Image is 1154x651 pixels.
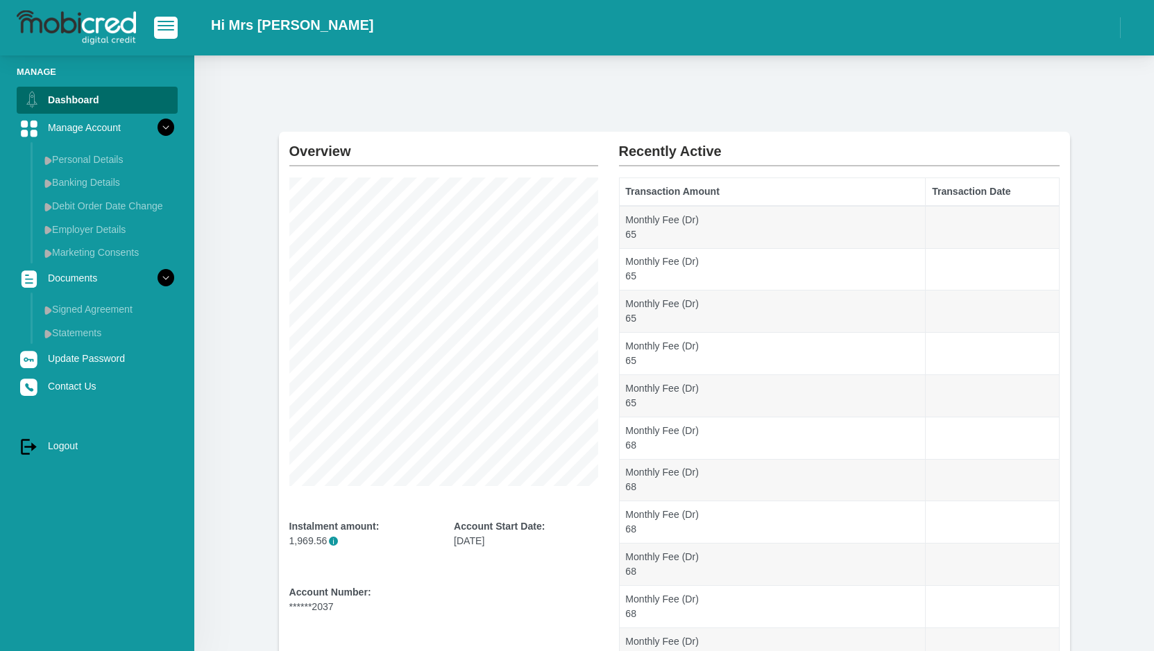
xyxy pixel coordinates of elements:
td: Monthly Fee (Dr) 68 [619,544,926,586]
td: Monthly Fee (Dr) 68 [619,417,926,459]
a: Dashboard [17,87,178,113]
a: Personal Details [39,148,178,171]
td: Monthly Fee (Dr) 65 [619,374,926,417]
a: Signed Agreement [39,298,178,320]
img: menu arrow [44,306,52,315]
img: menu arrow [44,329,52,338]
th: Transaction Amount [619,178,926,206]
h2: Recently Active [619,132,1060,159]
th: Transaction Date [926,178,1059,206]
p: 1,969.56 [289,534,434,548]
td: Monthly Fee (Dr) 65 [619,206,926,248]
b: Account Number: [289,587,371,598]
img: menu arrow [44,225,52,234]
img: menu arrow [44,179,52,188]
img: menu arrow [44,156,52,165]
a: Employer Details [39,218,178,241]
td: Monthly Fee (Dr) 65 [619,290,926,333]
a: Documents [17,265,178,291]
b: Account Start Date: [454,521,545,532]
img: menu arrow [44,202,52,211]
h2: Hi Mrs [PERSON_NAME] [211,17,373,33]
td: Monthly Fee (Dr) 68 [619,459,926,501]
td: Monthly Fee (Dr) 68 [619,501,926,544]
img: logo-mobicred.svg [17,10,136,45]
li: Manage [17,65,178,78]
a: Banking Details [39,171,178,193]
a: Debit Order Date Change [39,195,178,217]
a: Statements [39,322,178,344]
span: i [329,537,338,546]
b: Instalment amount: [289,521,380,532]
a: Logout [17,433,178,459]
a: Manage Account [17,114,178,141]
a: Contact Us [17,373,178,399]
img: menu arrow [44,249,52,258]
div: [DATE] [454,519,598,548]
td: Monthly Fee (Dr) 68 [619,586,926,628]
td: Monthly Fee (Dr) 65 [619,248,926,290]
a: Update Password [17,345,178,372]
h2: Overview [289,132,598,159]
a: Marketing Consents [39,241,178,263]
td: Monthly Fee (Dr) 65 [619,333,926,375]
